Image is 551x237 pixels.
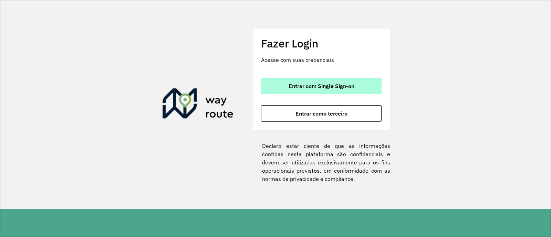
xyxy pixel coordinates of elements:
label: Declaro estar ciente de que as informações contidas nesta plataforma são confidenciais e devem se... [252,142,390,183]
img: Roteirizador AmbevTech [163,88,233,121]
button: button [261,78,382,94]
span: Entrar como terceiro [295,111,347,116]
h2: Fazer Login [261,37,382,50]
button: button [261,105,382,122]
p: Acesse com suas credenciais [261,56,382,64]
span: Entrar com Single Sign-on [289,83,354,89]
